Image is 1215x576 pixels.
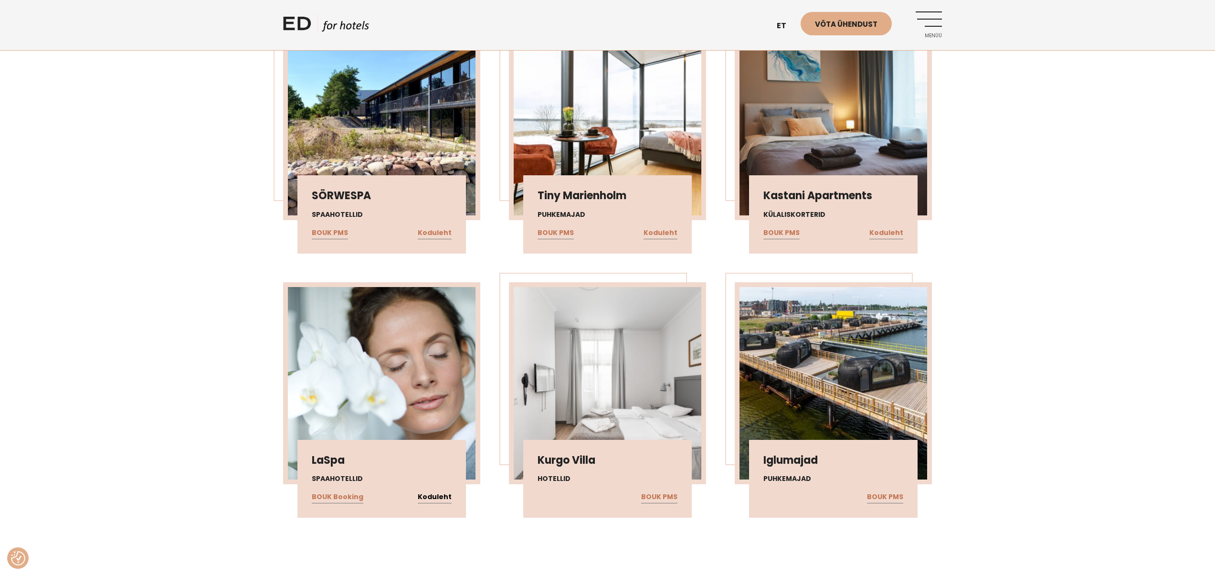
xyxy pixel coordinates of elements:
[312,491,363,503] a: BOUK Booking
[514,287,701,480] img: KURGO_VILLA-450x450.jpeg
[763,227,800,239] a: BOUK PMS
[763,474,903,484] h4: Puhkemajad
[312,227,348,239] a: BOUK PMS
[740,23,927,215] img: Screenshot-2024-11-19-at-13.46.49-450x450.png
[538,474,677,484] h4: Hotellid
[869,227,903,239] a: Koduleht
[538,210,677,220] h4: Puhkemajad
[763,454,903,467] h3: Iglumajad
[11,551,25,565] button: Nõusolekueelistused
[312,210,452,220] h4: Spaahotellid
[763,190,903,202] h3: Kastani Apartments
[312,474,452,484] h4: Spaahotellid
[538,454,677,467] h3: Kurgo Villa
[288,287,475,480] img: naudi_spa-450x450.jpg
[283,14,369,38] a: ED HOTELS
[418,491,452,503] a: Koduleht
[801,12,892,35] a: Võta ühendust
[867,491,903,503] a: BOUK PMS
[538,190,677,202] h3: Tiny Marienholm
[641,491,677,503] a: BOUK PMS
[916,33,942,39] span: Menüü
[418,227,452,239] a: Koduleht
[644,227,677,239] a: Koduleht
[312,190,452,202] h3: SÖRWESPA
[916,11,942,38] a: Menüü
[740,287,927,480] img: iglupark.jpg-450x450.webp
[288,23,475,215] img: sorwespa-scaled-1-450x450.webp
[772,14,801,38] a: et
[11,551,25,565] img: Revisit consent button
[763,210,903,220] h4: Külaliskorterid
[514,23,701,215] img: tiny-marienholm-minivilla-haapsalu-scandium-living-5-min-scaled-1-450x450.webp
[312,454,452,467] h3: LaSpa
[538,227,574,239] a: BOUK PMS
